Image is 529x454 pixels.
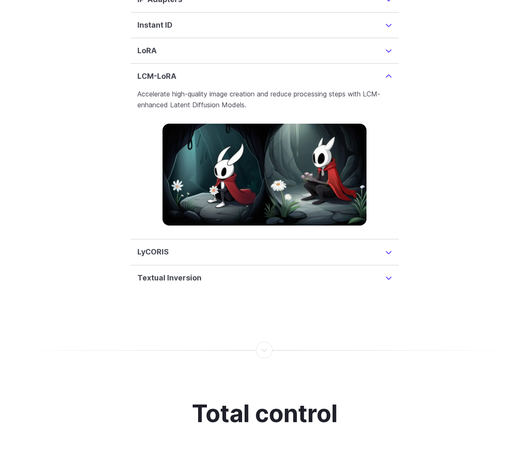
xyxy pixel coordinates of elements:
[137,70,176,82] h3: LCM-LoRA
[137,246,169,258] h3: LyCORIS
[137,246,392,258] summary: LyCORIS
[137,272,201,284] h3: Textual Inversion
[192,400,338,427] h2: Total control
[137,19,173,31] h3: Instant ID
[137,70,392,82] summary: LCM-LoRA
[137,45,157,57] h3: LoRA
[137,19,392,31] summary: Instant ID
[137,89,392,110] p: Accelerate high-quality image creation and reduce processing steps with LCM-enhanced Latent Diffu...
[137,45,392,57] summary: LoRA
[137,272,392,284] summary: Textual Inversion
[163,124,366,226] img: A rabbit in a red cloak sitting in a cave with flowers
